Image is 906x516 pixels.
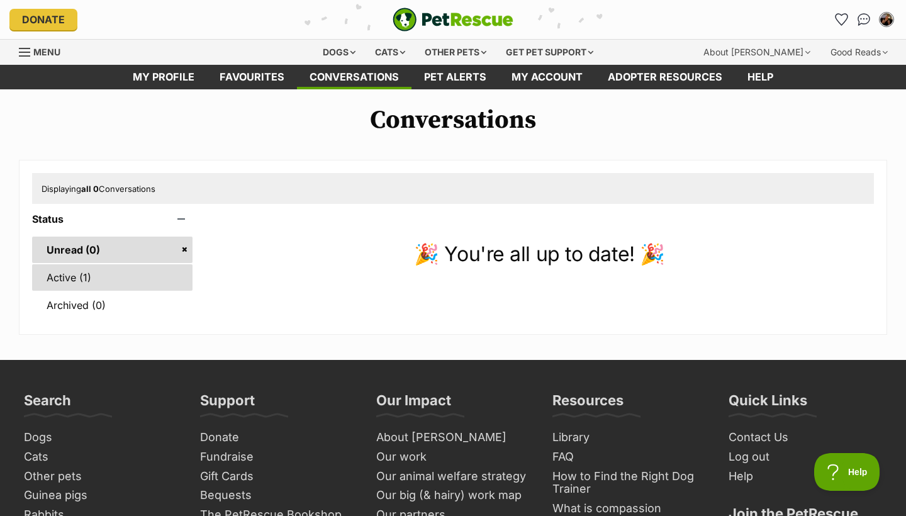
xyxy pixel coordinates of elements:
[200,391,255,417] h3: Support
[195,486,359,505] a: Bequests
[32,213,193,225] header: Status
[19,428,182,447] a: Dogs
[366,40,414,65] div: Cats
[42,184,155,194] span: Displaying Conversations
[32,292,193,318] a: Archived (0)
[547,467,711,499] a: How to Find the Right Dog Trainer
[552,391,624,417] h3: Resources
[724,447,887,467] a: Log out
[195,467,359,486] a: Gift Cards
[393,8,513,31] img: logo-e224e6f780fb5917bec1dbf3a21bbac754714ae5b6737aabdf751b685950b380.svg
[547,428,711,447] a: Library
[19,467,182,486] a: Other pets
[205,239,874,269] p: 🎉 You're all up to date! 🎉
[880,13,893,26] img: Vanessa Chim profile pic
[729,391,807,417] h3: Quick Links
[547,447,711,467] a: FAQ
[371,447,535,467] a: Our work
[9,9,77,30] a: Donate
[858,13,871,26] img: chat-41dd97257d64d25036548639549fe6c8038ab92f7586957e7f3b1b290dea8141.svg
[497,40,602,65] div: Get pet support
[195,447,359,467] a: Fundraise
[876,9,897,30] button: My account
[376,391,451,417] h3: Our Impact
[19,486,182,505] a: Guinea pigs
[595,65,735,89] a: Adopter resources
[24,391,71,417] h3: Search
[724,428,887,447] a: Contact Us
[32,264,193,291] a: Active (1)
[814,453,881,491] iframe: Help Scout Beacon - Open
[499,65,595,89] a: My account
[724,467,887,486] a: Help
[314,40,364,65] div: Dogs
[393,8,513,31] a: PetRescue
[32,237,193,263] a: Unread (0)
[207,65,297,89] a: Favourites
[371,467,535,486] a: Our animal welfare strategy
[19,447,182,467] a: Cats
[411,65,499,89] a: Pet alerts
[297,65,411,89] a: conversations
[735,65,786,89] a: Help
[120,65,207,89] a: My profile
[416,40,495,65] div: Other pets
[371,486,535,505] a: Our big (& hairy) work map
[195,428,359,447] a: Donate
[854,9,874,30] a: Conversations
[695,40,819,65] div: About [PERSON_NAME]
[371,428,535,447] a: About [PERSON_NAME]
[831,9,897,30] ul: Account quick links
[822,40,897,65] div: Good Reads
[831,9,851,30] a: Favourites
[81,184,99,194] strong: all 0
[33,47,60,57] span: Menu
[19,40,69,62] a: Menu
